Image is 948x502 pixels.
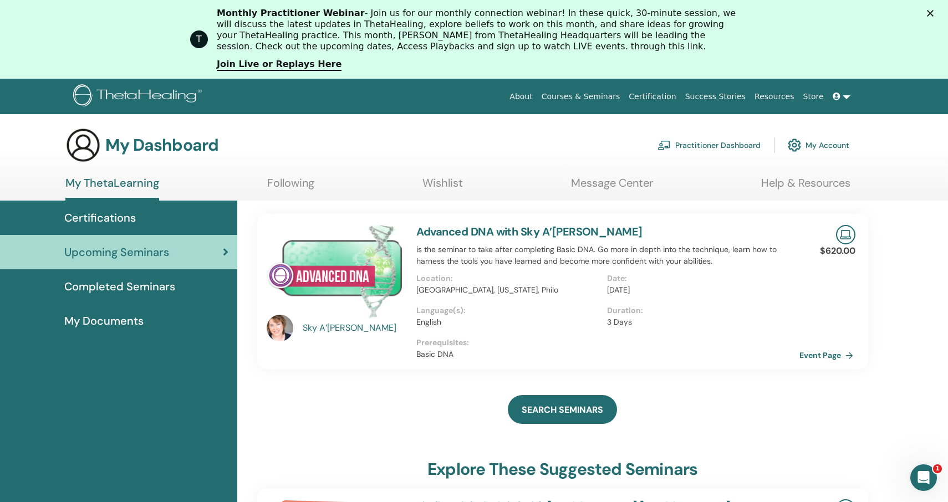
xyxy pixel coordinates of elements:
[750,86,799,107] a: Resources
[658,140,671,150] img: chalkboard-teacher.svg
[416,284,600,296] p: [GEOGRAPHIC_DATA], [US_STATE], Philo
[267,225,403,318] img: Advanced DNA
[65,176,159,201] a: My ThetaLearning
[427,459,697,479] h3: explore these suggested seminars
[267,315,293,341] img: default.jpg
[303,321,405,335] a: Sky A’[PERSON_NAME]
[508,395,617,424] a: SEARCH SEMINARS
[64,209,136,226] span: Certifications
[537,86,625,107] a: Courses & Seminars
[217,8,740,52] div: - Join us for our monthly connection webinar! In these quick, 30-minute session, we will discuss ...
[799,86,828,107] a: Store
[416,337,798,349] p: Prerequisites :
[65,127,101,163] img: generic-user-icon.jpg
[267,176,314,198] a: Following
[217,8,365,18] b: Monthly Practitioner Webinar
[761,176,850,198] a: Help & Resources
[607,284,791,296] p: [DATE]
[910,464,937,491] iframe: Intercom live chat
[571,176,653,198] a: Message Center
[422,176,463,198] a: Wishlist
[681,86,750,107] a: Success Stories
[64,244,169,260] span: Upcoming Seminars
[522,404,603,416] span: SEARCH SEMINARS
[927,10,938,17] div: Close
[416,273,600,284] p: Location :
[607,305,791,316] p: Duration :
[505,86,537,107] a: About
[788,136,801,155] img: cog.svg
[624,86,680,107] a: Certification
[788,133,849,157] a: My Account
[416,305,600,316] p: Language(s) :
[64,313,144,329] span: My Documents
[607,316,791,328] p: 3 Days
[658,133,761,157] a: Practitioner Dashboard
[416,244,798,267] p: is the seminar to take after completing Basic DNA. Go more in depth into the technique, learn how...
[820,244,855,258] p: $620.00
[105,135,218,155] h3: My Dashboard
[73,84,206,109] img: logo.png
[416,349,798,360] p: Basic DNA
[607,273,791,284] p: Date :
[416,224,643,239] a: Advanced DNA with Sky A’[PERSON_NAME]
[217,59,342,71] a: Join Live or Replays Here
[64,278,175,295] span: Completed Seminars
[933,464,942,473] span: 1
[416,316,600,328] p: English
[836,225,855,244] img: Live Online Seminar
[799,347,858,363] a: Event Page
[190,30,208,48] div: Profile image for ThetaHealing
